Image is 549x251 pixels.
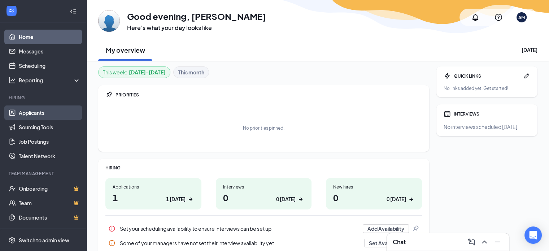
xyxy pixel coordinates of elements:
[113,191,194,204] h1: 1
[19,237,69,244] div: Switch to admin view
[106,46,145,55] h2: My overview
[479,236,490,248] button: ChevronUp
[480,238,489,246] svg: ChevronUp
[9,237,16,244] svg: Settings
[105,165,422,171] div: HIRING
[19,181,80,196] a: OnboardingCrown
[108,239,116,247] svg: Info
[105,91,113,98] svg: Pin
[387,195,406,203] div: 0 [DATE]
[364,239,409,247] button: Set Availability
[105,178,201,209] a: Applications11 [DATE]ArrowRight
[9,95,79,101] div: Hiring
[8,7,15,14] svg: WorkstreamLogo
[444,72,451,79] svg: Bolt
[363,224,409,233] button: Add Availability
[105,236,422,250] div: Some of your managers have not set their interview availability yet
[19,149,80,163] a: Talent Network
[454,111,530,117] div: INTERVIEWS
[216,178,312,209] a: Interviews00 [DATE]ArrowRight
[444,123,530,130] div: No interviews scheduled [DATE].
[223,184,305,190] div: Interviews
[444,85,530,91] div: No links added yet. Get started!
[333,191,415,204] h1: 0
[116,92,422,98] div: PRIORITIES
[471,13,480,22] svg: Notifications
[19,134,80,149] a: Job Postings
[19,77,81,84] div: Reporting
[333,184,415,190] div: New hires
[493,238,502,246] svg: Minimize
[166,195,186,203] div: 1 [DATE]
[223,191,305,204] h1: 0
[19,30,80,44] a: Home
[70,8,77,15] svg: Collapse
[243,125,284,131] div: No priorities pinned.
[454,73,520,79] div: QUICK LINKS
[408,196,415,203] svg: ArrowRight
[492,236,503,248] button: Minimize
[494,13,503,22] svg: QuestionInfo
[412,225,419,232] svg: Pin
[276,195,296,203] div: 0 [DATE]
[518,14,525,21] div: AM
[113,184,194,190] div: Applications
[524,226,542,244] div: Open Intercom Messenger
[127,10,266,22] h1: Good evening, [PERSON_NAME]
[129,68,166,76] b: [DATE] - [DATE]
[178,68,204,76] b: This month
[9,170,79,177] div: Team Management
[187,196,194,203] svg: ArrowRight
[120,239,360,247] div: Some of your managers have not set their interview availability yet
[9,77,16,84] svg: Analysis
[19,225,80,239] a: SurveysCrown
[103,68,166,76] div: This week :
[19,44,80,59] a: Messages
[393,238,406,246] h3: Chat
[105,221,422,236] a: InfoSet your scheduling availability to ensure interviews can be set upAdd AvailabilityPin
[326,178,422,209] a: New hires00 [DATE]ArrowRight
[98,10,120,32] img: Ann Marie Perrino
[108,225,116,232] svg: Info
[105,221,422,236] div: Set your scheduling availability to ensure interviews can be set up
[105,236,422,250] a: InfoSome of your managers have not set their interview availability yetSet AvailabilityPin
[19,196,80,210] a: TeamCrown
[19,105,80,120] a: Applicants
[444,110,451,117] svg: Calendar
[297,196,304,203] svg: ArrowRight
[523,72,530,79] svg: Pen
[467,238,476,246] svg: ComposeMessage
[19,210,80,225] a: DocumentsCrown
[120,225,358,232] div: Set your scheduling availability to ensure interviews can be set up
[19,120,80,134] a: Sourcing Tools
[19,59,80,73] a: Scheduling
[522,46,537,53] div: [DATE]
[127,24,266,32] h3: Here’s what your day looks like
[466,236,477,248] button: ComposeMessage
